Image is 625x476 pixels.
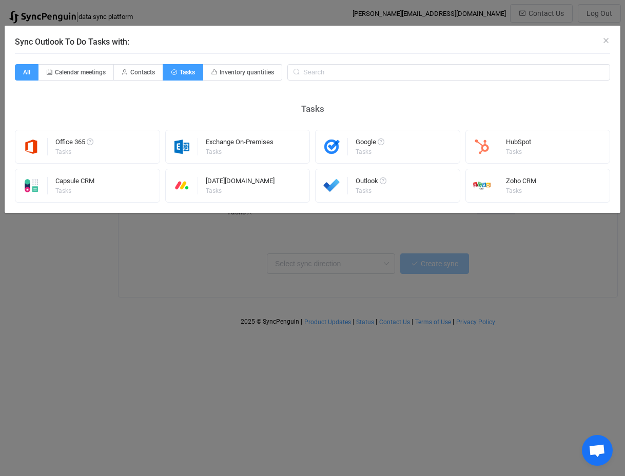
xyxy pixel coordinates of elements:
[55,177,94,188] div: Capsule CRM
[466,177,498,194] img: zoho-crm.png
[466,138,498,155] img: hubspot.png
[506,188,535,194] div: Tasks
[206,138,274,149] div: Exchange On-Premises
[206,188,273,194] div: Tasks
[166,138,198,155] img: exchange.png
[287,64,610,81] input: Search
[506,177,536,188] div: Zoho CRM
[602,36,610,46] button: Close
[15,177,48,194] img: capsule.png
[286,101,340,117] div: Tasks
[582,435,613,466] div: Open chat
[316,138,348,155] img: google-tasks.png
[166,177,198,194] img: monday.png
[206,177,275,188] div: [DATE][DOMAIN_NAME]
[206,149,272,155] div: Tasks
[15,138,48,155] img: microsoft365.png
[356,188,385,194] div: Tasks
[356,138,384,149] div: Google
[15,37,129,47] span: Sync Outlook To Do Tasks with:
[356,149,383,155] div: Tasks
[506,149,530,155] div: Tasks
[55,149,92,155] div: Tasks
[356,177,386,188] div: Outlook
[506,138,531,149] div: HubSpot
[316,177,348,194] img: microsoft-todo.png
[55,138,93,149] div: Office 365
[5,26,620,213] div: Sync Outlook To Do Tasks with:
[55,188,93,194] div: Tasks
